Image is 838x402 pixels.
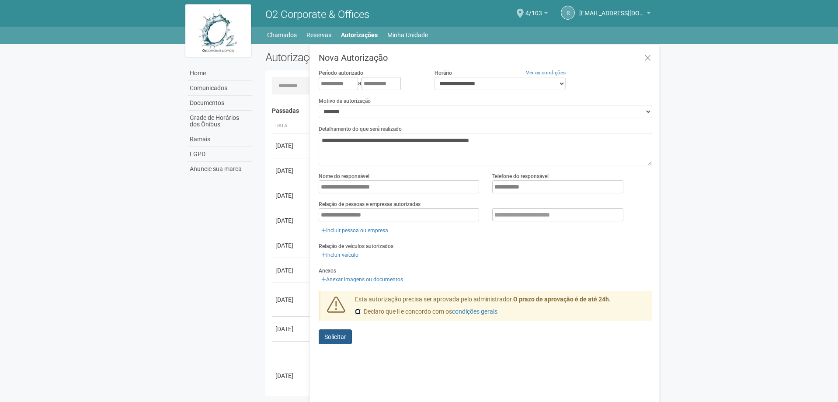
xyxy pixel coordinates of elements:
[355,308,497,316] label: Declaro que li e concordo com os
[348,295,653,321] div: Esta autorização precisa ser aprovada pelo administrador.
[341,29,378,41] a: Autorizações
[319,97,371,105] label: Motivo da autorização
[275,166,308,175] div: [DATE]
[275,266,308,275] div: [DATE]
[188,81,252,96] a: Comunicados
[319,267,336,275] label: Anexos
[324,333,346,340] span: Solicitar
[275,295,308,304] div: [DATE]
[275,216,308,225] div: [DATE]
[526,70,566,76] a: Ver as condições
[275,325,308,333] div: [DATE]
[319,275,406,284] a: Anexar imagens ou documentos
[188,132,252,147] a: Ramais
[319,329,352,344] button: Solicitar
[561,6,575,20] a: r
[319,172,369,180] label: Nome do responsável
[275,141,308,150] div: [DATE]
[265,51,452,64] h2: Autorizações
[188,111,252,132] a: Grade de Horários dos Ônibus
[525,11,548,18] a: 4/103
[275,241,308,250] div: [DATE]
[319,69,363,77] label: Período autorizado
[492,172,549,180] label: Telefone do responsável
[185,4,251,57] img: logo.jpg
[387,29,428,41] a: Minha Unidade
[319,77,421,90] div: a
[579,11,650,18] a: [EMAIL_ADDRESS][DOMAIN_NAME]
[272,108,647,114] h4: Passadas
[319,53,652,62] h3: Nova Autorização
[188,66,252,81] a: Home
[525,1,542,17] span: 4/103
[275,191,308,200] div: [DATE]
[275,371,308,380] div: [DATE]
[319,250,361,260] a: Incluir veículo
[435,69,452,77] label: Horário
[319,226,391,235] a: Incluir pessoa ou empresa
[272,119,311,133] th: Data
[188,162,252,176] a: Anuncie sua marca
[267,29,297,41] a: Chamados
[306,29,331,41] a: Reservas
[319,200,421,208] label: Relação de pessoas e empresas autorizadas
[188,96,252,111] a: Documentos
[355,309,361,315] input: Declaro que li e concordo com oscondições gerais
[319,242,393,250] label: Relação de veículos autorizados
[513,296,611,303] strong: O prazo de aprovação é de até 24h.
[452,308,497,315] a: condições gerais
[319,125,402,133] label: Detalhamento do que será realizado
[579,1,645,17] span: riodejaneiro.o2corporate@regus.com
[188,147,252,162] a: LGPD
[265,8,369,21] span: O2 Corporate & Offices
